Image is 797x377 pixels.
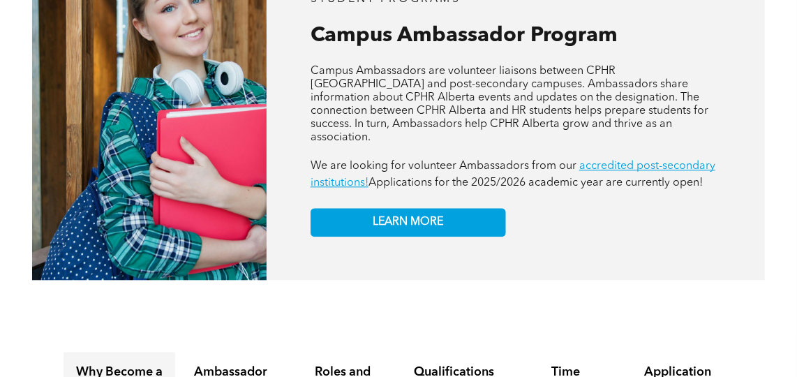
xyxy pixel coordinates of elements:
[311,161,576,172] span: We are looking for volunteer Ambassadors from our
[368,177,703,188] span: Applications for the 2025/2026 academic year are currently open!
[373,216,443,229] span: LEARN MORE
[311,25,618,46] span: Campus Ambassador Program
[311,208,506,237] a: LEARN MORE
[311,66,708,143] span: Campus Ambassadors are volunteer liaisons between CPHR [GEOGRAPHIC_DATA] and post-secondary campu...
